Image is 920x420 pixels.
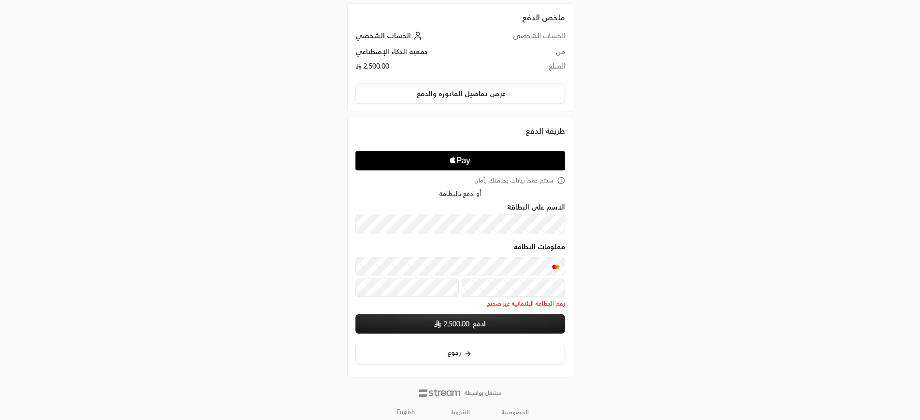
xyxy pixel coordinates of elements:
[439,191,481,197] span: أو ادفع بالبطاقة
[451,408,470,416] a: الشروط
[355,344,565,364] button: رجوع
[355,84,565,104] button: عرض تفاصيل الفاتورة والدفع
[355,31,411,40] span: الحساب الشخصي
[355,300,565,308] span: رقم البطاقة الإئتمانية غير صحيح
[434,320,441,328] img: SAR
[355,279,459,297] input: تاريخ الانتهاء
[550,263,562,270] img: MasterCard
[513,243,565,251] legend: معلومات البطاقة
[355,61,477,76] td: 2,500.00
[501,408,529,416] a: الخصوصية
[462,279,565,297] input: رمز التحقق CVC
[464,389,502,397] p: مشغل بواسطة
[474,177,553,184] span: سيتم حفظ بيانات بطاقتك بأمان
[355,12,565,23] h2: ملخص الدفع
[355,314,565,334] button: ادفع SAR2,500.00
[355,203,565,234] div: الاسم على البطاقة
[477,31,565,47] td: الحساب الشخصي
[507,203,565,211] label: الاسم على البطاقة
[447,348,461,356] span: رجوع
[355,243,565,308] div: معلومات البطاقة
[477,47,565,61] td: من
[355,31,425,40] a: الحساب الشخصي
[477,61,565,76] td: المبلغ
[355,47,477,61] td: جمعية الذكاء الإصطناعي
[355,257,565,275] input: بطاقة ائتمانية
[443,319,469,329] span: 2,500.00
[355,125,565,137] div: طريقة الدفع
[391,405,420,420] a: English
